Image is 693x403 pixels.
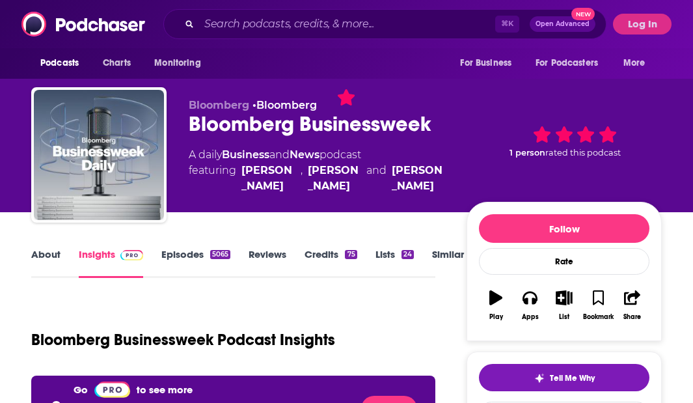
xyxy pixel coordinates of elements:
span: Podcasts [40,54,79,72]
button: open menu [145,51,217,76]
button: List [547,282,581,329]
a: [PERSON_NAME] [392,163,446,194]
button: Share [616,282,649,329]
a: Lists24 [375,248,414,278]
span: rated this podcast [545,148,621,158]
button: Open AdvancedNew [530,16,595,32]
span: Charts [103,54,131,72]
div: Rate [479,248,649,275]
span: For Podcasters [536,54,598,72]
span: For Business [460,54,511,72]
img: Bloomberg Businessweek [34,90,164,220]
button: Apps [513,282,547,329]
p: Go [74,383,88,396]
button: Bookmark [581,282,615,329]
a: [PERSON_NAME] [241,163,295,194]
span: 1 person [510,148,545,158]
span: featuring [189,163,446,194]
div: Share [623,313,641,321]
div: Apps [522,313,539,321]
button: Follow [479,214,649,243]
span: Tell Me Why [550,373,595,383]
button: open menu [31,51,96,76]
div: Play [489,313,503,321]
a: News [290,148,319,161]
div: A daily podcast [189,147,446,194]
input: Search podcasts, credits, & more... [199,14,495,35]
div: 24 [401,250,414,259]
span: and [269,148,290,161]
a: InsightsPodchaser Pro [79,248,143,278]
a: Business [222,148,269,161]
span: , [301,163,303,194]
button: Play [479,282,513,329]
a: [PERSON_NAME] [308,163,362,194]
h1: Bloomberg Businessweek Podcast Insights [31,330,335,350]
a: Pro website [94,381,130,398]
a: Reviews [249,248,286,278]
span: More [623,54,645,72]
a: Episodes5065 [161,248,230,278]
span: ⌘ K [495,16,519,33]
p: to see more [137,383,193,396]
img: Podchaser - Follow, Share and Rate Podcasts [21,12,146,36]
button: tell me why sparkleTell Me Why [479,364,649,391]
div: 75 [345,250,357,259]
img: tell me why sparkle [534,373,545,383]
a: Similar [432,248,464,278]
button: open menu [527,51,617,76]
div: 5065 [210,250,230,259]
div: 1 personrated this podcast [467,99,662,180]
span: Monitoring [154,54,200,72]
a: Charts [94,51,139,76]
button: open menu [451,51,528,76]
a: About [31,248,61,278]
div: List [559,313,569,321]
img: Podchaser Pro [120,250,143,260]
button: Log In [613,14,672,35]
span: Open Advanced [536,21,590,27]
a: Credits75 [305,248,357,278]
div: Bookmark [583,313,614,321]
span: and [366,163,387,194]
span: New [571,8,595,20]
div: Search podcasts, credits, & more... [163,9,606,39]
img: Podchaser Pro [94,382,130,398]
button: open menu [614,51,662,76]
